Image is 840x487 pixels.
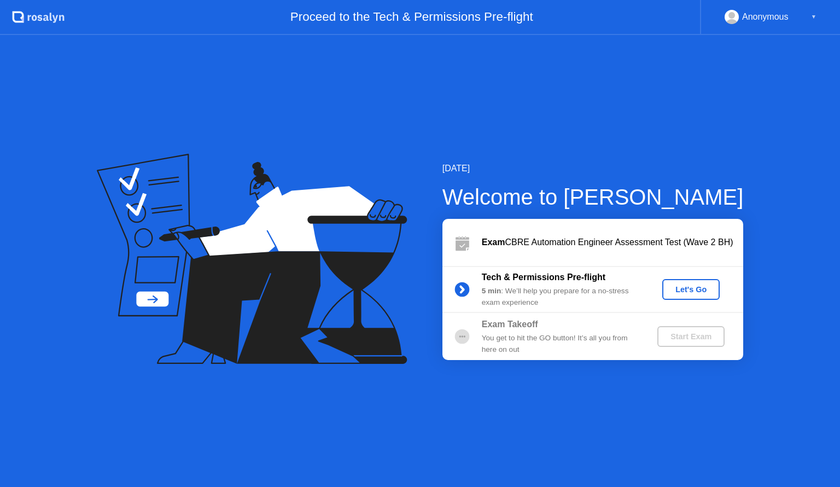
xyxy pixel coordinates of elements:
div: You get to hit the GO button! It’s all you from here on out [482,333,639,355]
b: Exam [482,237,505,247]
div: : We’ll help you prepare for a no-stress exam experience [482,286,639,308]
div: Let's Go [667,285,715,294]
div: Anonymous [742,10,789,24]
div: ▼ [811,10,816,24]
div: Start Exam [662,332,720,341]
button: Start Exam [657,326,725,347]
div: CBRE Automation Engineer Assessment Test (Wave 2 BH) [482,236,743,249]
button: Let's Go [662,279,720,300]
b: Exam Takeoff [482,320,538,329]
b: 5 min [482,287,501,295]
div: Welcome to [PERSON_NAME] [442,181,744,213]
div: [DATE] [442,162,744,175]
b: Tech & Permissions Pre-flight [482,273,605,282]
